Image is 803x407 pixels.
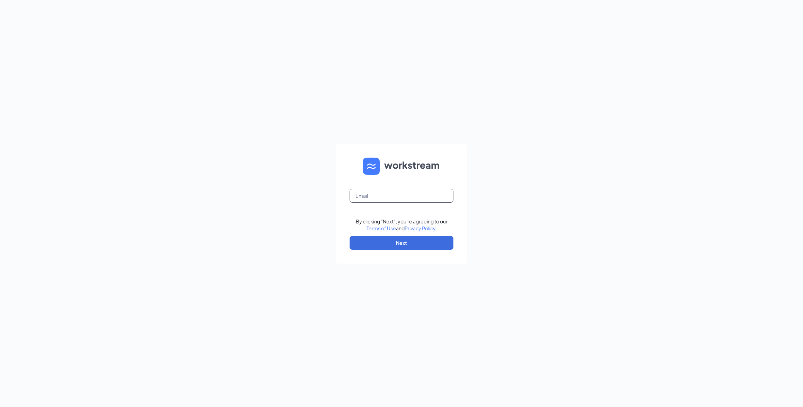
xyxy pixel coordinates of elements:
button: Next [350,236,453,250]
a: Privacy Policy [405,225,435,231]
div: By clicking "Next", you're agreeing to our and . [356,218,448,232]
input: Email [350,189,453,203]
a: Terms of Use [367,225,396,231]
img: WS logo and Workstream text [363,158,440,175]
